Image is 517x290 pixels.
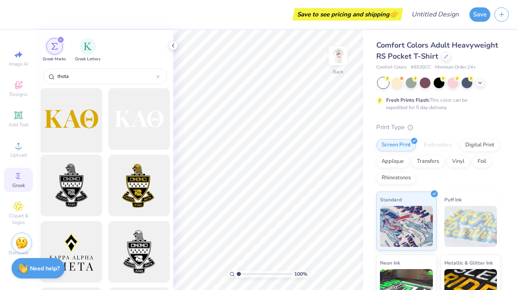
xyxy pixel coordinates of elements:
span: # 6030CC [411,64,431,71]
span: Puff Ink [444,195,462,204]
div: Transfers [412,155,444,168]
span: Upload [10,152,27,158]
span: Greek [12,182,25,189]
span: Clipart & logos [4,212,33,226]
button: Save [469,7,490,22]
span: Comfort Colors Adult Heavyweight RS Pocket T-Shirt [376,40,498,61]
div: Applique [376,155,409,168]
span: Comfort Colors [376,64,407,71]
span: 100 % [294,270,307,278]
div: filter for Greek Marks [43,38,66,62]
input: Try "Alpha" [57,72,156,80]
button: filter button [75,38,101,62]
div: Vinyl [447,155,470,168]
div: Embroidery [419,139,458,151]
img: Back [330,48,346,64]
strong: Fresh Prints Flash: [386,97,430,103]
div: Print Type [376,123,501,132]
span: Designs [9,91,27,98]
input: Untitled Design [405,6,465,23]
div: Screen Print [376,139,416,151]
img: Puff Ink [444,206,497,247]
div: This color can be expedited for 5 day delivery. [386,96,487,111]
div: Foil [472,155,492,168]
span: Greek Marks [43,56,66,62]
span: Standard [380,195,402,204]
span: Decorate [9,249,28,256]
span: 👉 [389,9,398,19]
img: Greek Marks Image [51,43,58,50]
div: filter for Greek Letters [75,38,101,62]
span: Add Text [9,121,28,128]
span: Minimum Order: 24 + [435,64,476,71]
span: Image AI [9,61,28,67]
span: Greek Letters [75,56,101,62]
div: Back [333,68,343,75]
div: Digital Print [460,139,500,151]
img: Greek Letters Image [84,42,92,50]
button: filter button [43,38,66,62]
span: Metallic & Glitter Ink [444,258,493,267]
div: Save to see pricing and shipping [295,8,401,21]
div: Rhinestones [376,172,416,184]
strong: Need help? [30,265,59,272]
span: Neon Ink [380,258,400,267]
img: Standard [380,206,433,247]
